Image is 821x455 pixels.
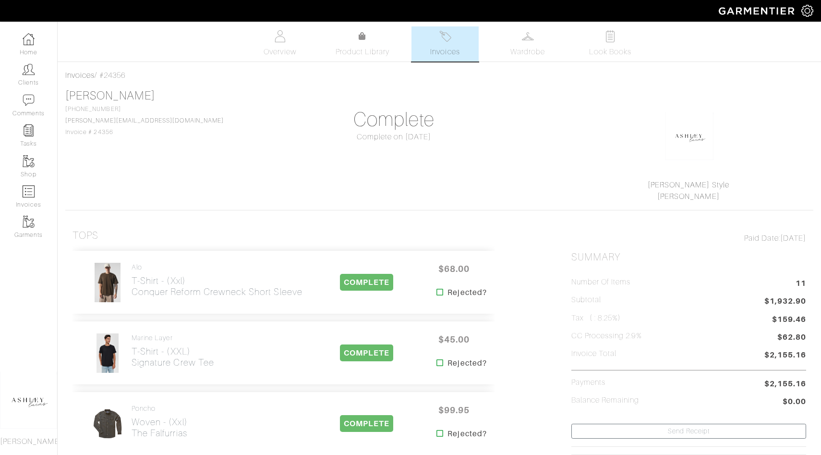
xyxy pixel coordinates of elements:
a: Send Receipt [571,424,806,439]
strong: Rejected? [447,287,486,298]
img: okhkJxsQsug8ErY7G9ypRsDh.png [665,112,713,160]
span: Wardrobe [510,46,545,58]
span: $2,155.16 [764,349,806,362]
a: [PERSON_NAME] [65,89,155,102]
a: Look Books [577,26,644,61]
div: [DATE] [571,233,806,244]
span: $1,932.90 [764,295,806,308]
h2: Woven - (xxl) The Falfurrias [132,417,188,439]
h4: poncho [132,405,188,413]
span: $62.80 [777,332,806,344]
img: garments-icon-b7da505a4dc4fd61783c78ac3ca0ef83fa9d6f193b1c9dc38574b1d14d53ca28.png [23,155,35,167]
img: VUVtCCsCJXDVJduLBpE5Eaf2 [96,333,119,373]
span: Look Books [589,46,632,58]
img: basicinfo-40fd8af6dae0f16599ec9e87c0ef1c0a1fdea2edbe929e3d69a839185d80c458.svg [274,30,286,42]
img: orders-icon-0abe47150d42831381b5fb84f609e132dff9fe21cb692f30cb5eec754e2cba89.png [23,185,35,197]
h5: Tax ( : 8.25%) [571,314,621,323]
span: 11 [796,278,806,291]
a: poncho Woven - (xxl)The Falfurrias [132,405,188,439]
img: reminder-icon-8004d30b9f0a5d33ae49ab947aed9ed385cf756f9e5892f1edd6e32f2345188e.png [23,124,35,136]
span: Invoices [430,46,459,58]
h5: Payments [571,378,605,387]
span: $68.00 [425,258,483,279]
a: alo T-Shirt - (xxl)Conquer Reform Crewneck Short Sleeve [132,263,302,297]
img: comment-icon-a0a6a9ef722e966f86d9cbdc48e553b5cf19dbc54f86b18d962a5391bc8f6eb6.png [23,94,35,106]
img: clients-icon-6bae9207a08558b7cb47a8932f037763ab4055f8c8b6bfacd5dc20c3e0201464.png [23,63,35,75]
span: $159.46 [772,314,806,325]
img: P6pBQcnLr8DiCenQZevrmHhk [87,404,128,444]
a: [PERSON_NAME] Style [648,181,729,189]
span: COMPLETE [340,344,393,361]
span: COMPLETE [340,274,393,291]
h4: marine layer [132,334,214,342]
span: $45.00 [425,329,483,350]
span: $0.00 [783,396,806,409]
a: Invoices [65,71,95,80]
h4: alo [132,263,302,271]
a: Invoices [411,26,479,61]
a: [PERSON_NAME][EMAIL_ADDRESS][DOMAIN_NAME] [65,117,224,124]
span: $99.95 [425,400,483,420]
a: Product Library [329,31,396,58]
img: garments-icon-b7da505a4dc4fd61783c78ac3ca0ef83fa9d6f193b1c9dc38574b1d14d53ca28.png [23,216,35,228]
h2: T-Shirt - (XXL) Signature Crew Tee [132,346,214,368]
strong: Rejected? [447,357,486,369]
a: Overview [246,26,314,61]
div: Complete on [DATE] [277,131,511,143]
span: Overview [264,46,296,58]
div: / #24356 [65,70,813,81]
span: Paid Date: [744,234,780,243]
img: dashboard-icon-dbcd8f5a0b271acd01030246c82b418ddd0df26cd7fceb0bd07c9910d44c42f6.png [23,33,35,45]
img: garmentier-logo-header-white-b43fb05a5012e4ada735d5af1a66efaba907eab6374d6393d1fbf88cb4ef424d.png [714,2,801,19]
img: JkBpWVWcE2uAbJoLaKxG5yPD [94,262,121,303]
h1: Complete [277,108,511,131]
h5: Number of Items [571,278,631,287]
h5: Balance Remaining [571,396,640,405]
img: wardrobe-487a4870c1b7c33e795ec22d11cfc2ed9d08956e64fb3008fe2437562e282088.svg [522,30,534,42]
a: Wardrobe [494,26,561,61]
strong: Rejected? [447,428,486,440]
img: todo-9ac3debb85659649dc8f770b8b6100bb5dab4b48dedcbae339e5042a72dfd3cc.svg [604,30,616,42]
span: Product Library [336,46,390,58]
a: marine layer T-Shirt - (XXL)Signature Crew Tee [132,334,214,368]
h2: Summary [571,251,806,263]
h3: Tops [72,230,98,242]
img: orders-27d20c2124de7fd6de4e0e44c1d41de31381a507db9b33961299e4e07d508b8c.svg [439,30,451,42]
img: gear-icon-white-bd11855cb880d31180b6d7d6211b90ccbf57a29d726f0c71d8c61bd08dd39cc2.png [801,5,813,17]
a: [PERSON_NAME] [657,192,720,201]
h5: Invoice Total [571,349,617,358]
h5: CC Processing 2.9% [571,332,642,341]
h2: T-Shirt - (xxl) Conquer Reform Crewneck Short Sleeve [132,275,302,297]
span: [PHONE_NUMBER] Invoice # 24356 [65,106,224,135]
h5: Subtotal [571,295,601,305]
span: COMPLETE [340,415,393,432]
span: $2,155.16 [764,378,806,390]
